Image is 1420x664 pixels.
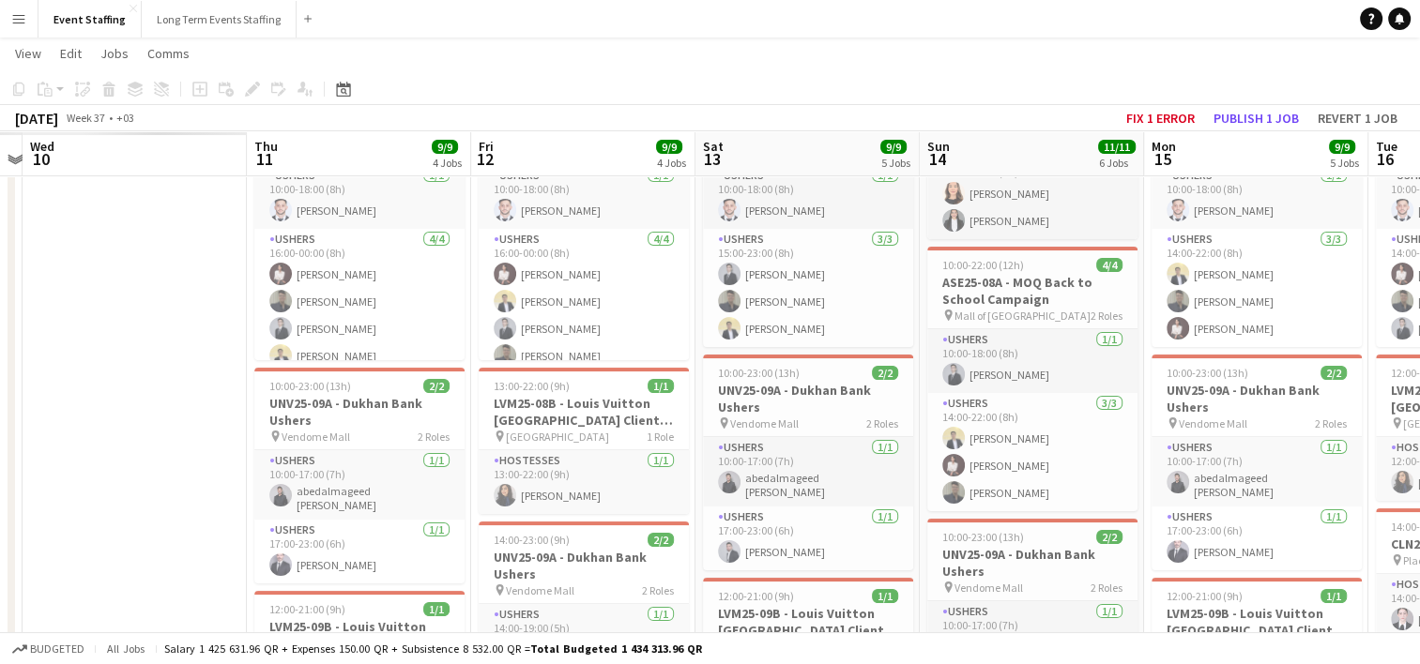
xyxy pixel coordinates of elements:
[15,109,58,128] div: [DATE]
[53,41,89,66] a: Edit
[100,45,129,62] span: Jobs
[9,639,87,659] button: Budgeted
[8,41,49,66] a: View
[1119,106,1202,130] button: Fix 1 error
[116,111,134,125] div: +03
[60,45,82,62] span: Edit
[15,45,41,62] span: View
[530,641,702,656] span: Total Budgeted 1 434 313.96 QR
[142,1,297,38] button: Long Term Events Staffing
[93,41,136,66] a: Jobs
[1310,106,1405,130] button: Revert 1 job
[147,45,190,62] span: Comms
[140,41,197,66] a: Comms
[30,642,84,656] span: Budgeted
[1206,106,1306,130] button: Publish 1 job
[164,641,702,656] div: Salary 1 425 631.96 QR + Expenses 150.00 QR + Subsistence 8 532.00 QR =
[103,641,148,656] span: All jobs
[62,111,109,125] span: Week 37
[38,1,142,38] button: Event Staffing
